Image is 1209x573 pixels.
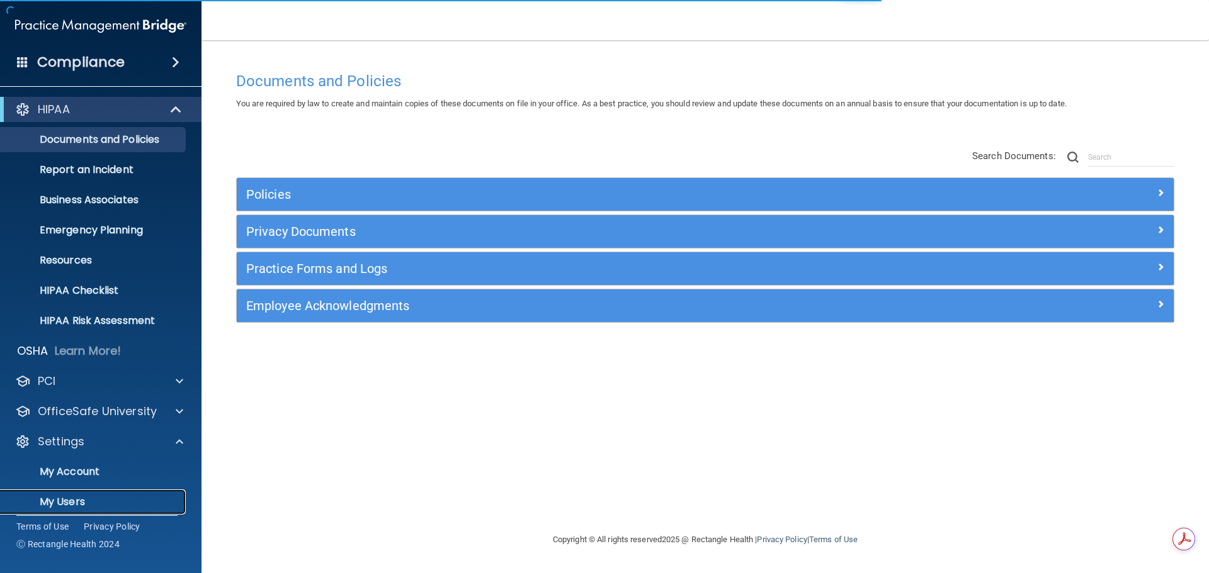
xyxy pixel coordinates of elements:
span: Ⓒ Rectangle Health 2024 [16,538,120,550]
p: Settings [38,434,84,449]
p: PCI [38,374,55,389]
a: Practice Forms and Logs [246,259,1164,279]
p: My Account [8,465,180,478]
h5: Policies [246,187,930,201]
p: Resources [8,254,180,267]
h5: Employee Acknowledgments [246,299,930,313]
a: Privacy Documents [246,221,1164,242]
p: OSHA [17,343,48,359]
a: Employee Acknowledgments [246,296,1164,316]
img: ic-search.3b580494.png [1067,152,1079,163]
p: My Users [8,496,180,508]
p: Documents and Policies [8,133,180,146]
span: You are required by law to create and maintain copies of these documents on file in your office. ... [236,99,1067,108]
span: Search Documents: [972,150,1056,162]
p: HIPAA Checklist [8,284,180,297]
p: Learn More! [55,343,122,359]
p: HIPAA [38,102,70,117]
a: Terms of Use [809,535,858,544]
a: HIPAA [15,102,183,117]
a: Privacy Policy [84,520,140,533]
a: Privacy Policy [757,535,807,544]
a: Settings [15,434,183,449]
p: Report an Incident [8,164,180,176]
p: Emergency Planning [8,224,180,236]
div: Copyright © All rights reserved 2025 @ Rectangle Health | | [475,520,935,560]
a: PCI [15,374,183,389]
h5: Privacy Documents [246,225,930,238]
a: Terms of Use [16,520,69,533]
input: Search [1088,148,1174,167]
p: OfficeSafe University [38,404,157,419]
img: PMB logo [15,13,186,38]
h5: Practice Forms and Logs [246,262,930,275]
p: HIPAA Risk Assessment [8,314,180,327]
a: Policies [246,184,1164,204]
h4: Documents and Policies [236,73,1174,89]
h4: Compliance [37,53,125,71]
p: Business Associates [8,194,180,206]
a: OfficeSafe University [15,404,183,419]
